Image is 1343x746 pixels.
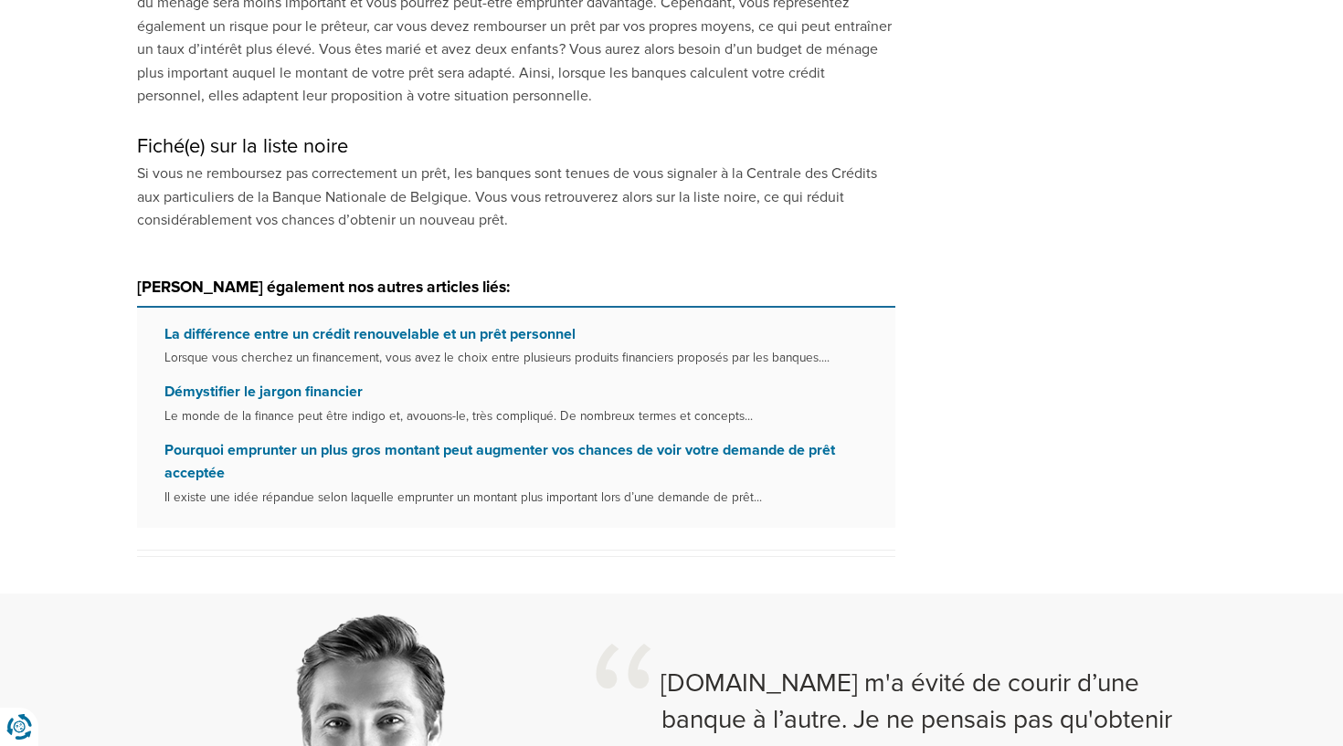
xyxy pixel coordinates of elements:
h3: [PERSON_NAME] également nos autres articles liés: [137,273,895,309]
a: Pourquoi emprunter un plus gros montant peut augmenter vos chances de voir votre demande de prêt ... [164,441,835,483]
p: Si vous ne remboursez pas correctement un prêt, les banques sont tenues de vous signaler à la Cen... [137,163,895,233]
small: Le monde de la finance peut être indigo et, avouons-le, très compliqué. De nombreux termes et con... [164,408,753,424]
h2: Fiché(e) sur la liste noire [137,131,895,163]
a: Démystifier le jargon financier [164,383,363,401]
small: Lorsque vous cherchez un financement, vous avez le choix entre plusieurs produits financiers prop... [164,350,830,365]
a: La différence entre un crédit renouvelable et un prêt personnel [164,325,576,343]
small: Il existe une idée répandue selon laquelle emprunter un montant plus important lors d’une demande... [164,489,762,505]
